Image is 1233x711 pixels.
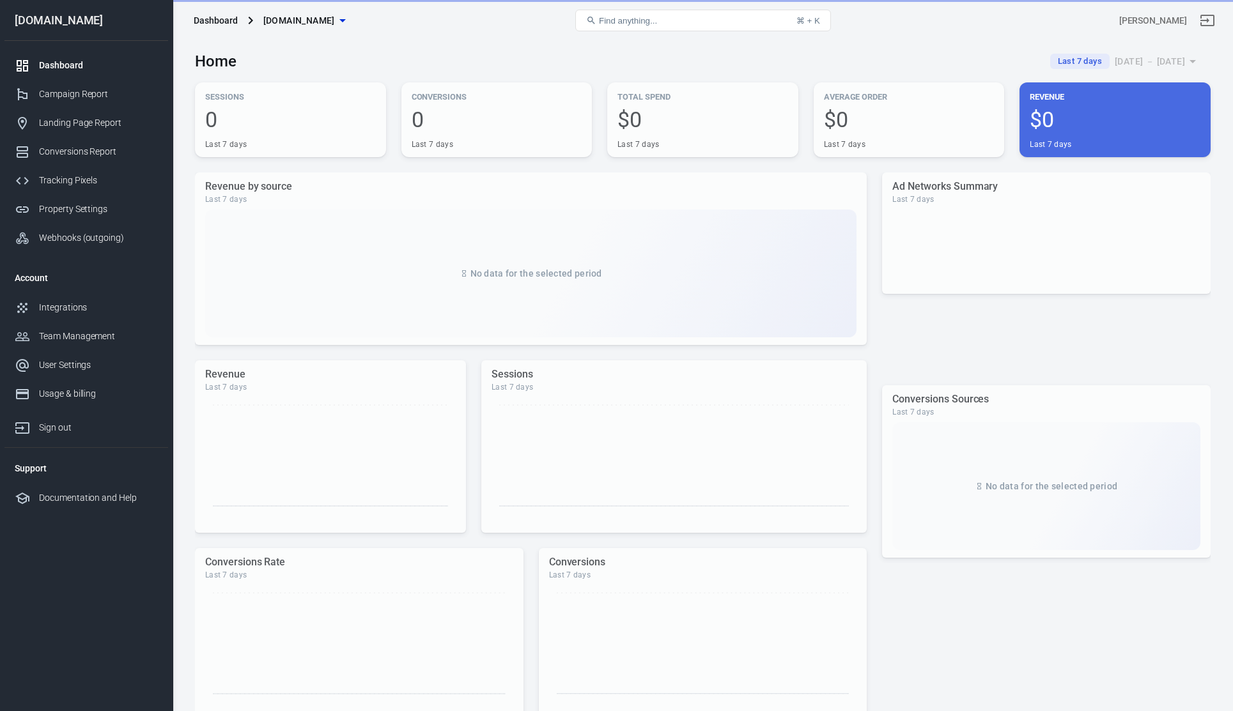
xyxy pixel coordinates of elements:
div: Campaign Report [39,88,158,101]
button: Find anything...⌘ + K [575,10,831,31]
div: Usage & billing [39,387,158,401]
div: Integrations [39,301,158,314]
a: Sign out [4,408,168,442]
a: Campaign Report [4,80,168,109]
a: Usage & billing [4,379,168,408]
a: Sign out [1192,5,1223,36]
a: Dashboard [4,51,168,80]
div: Conversions Report [39,145,158,158]
h3: Home [195,52,237,70]
a: Team Management [4,322,168,351]
a: User Settings [4,351,168,379]
div: Account id: CdSpVoDX [1119,14,1187,27]
span: worshipmusicacademy.com [263,13,335,29]
a: Integrations [4,293,168,322]
div: Team Management [39,330,158,343]
span: Find anything... [599,16,657,26]
div: ⌘ + K [796,16,820,26]
div: Dashboard [194,14,238,27]
li: Support [4,453,168,484]
a: Webhooks (outgoing) [4,224,168,252]
div: User Settings [39,358,158,372]
div: Property Settings [39,203,158,216]
a: Tracking Pixels [4,166,168,195]
div: [DOMAIN_NAME] [4,15,168,26]
div: Tracking Pixels [39,174,158,187]
a: Landing Page Report [4,109,168,137]
li: Account [4,263,168,293]
div: Dashboard [39,59,158,72]
a: Conversions Report [4,137,168,166]
div: Webhooks (outgoing) [39,231,158,245]
div: Sign out [39,421,158,434]
a: Property Settings [4,195,168,224]
div: Documentation and Help [39,491,158,505]
div: Landing Page Report [39,116,158,130]
button: [DOMAIN_NAME] [258,9,350,33]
